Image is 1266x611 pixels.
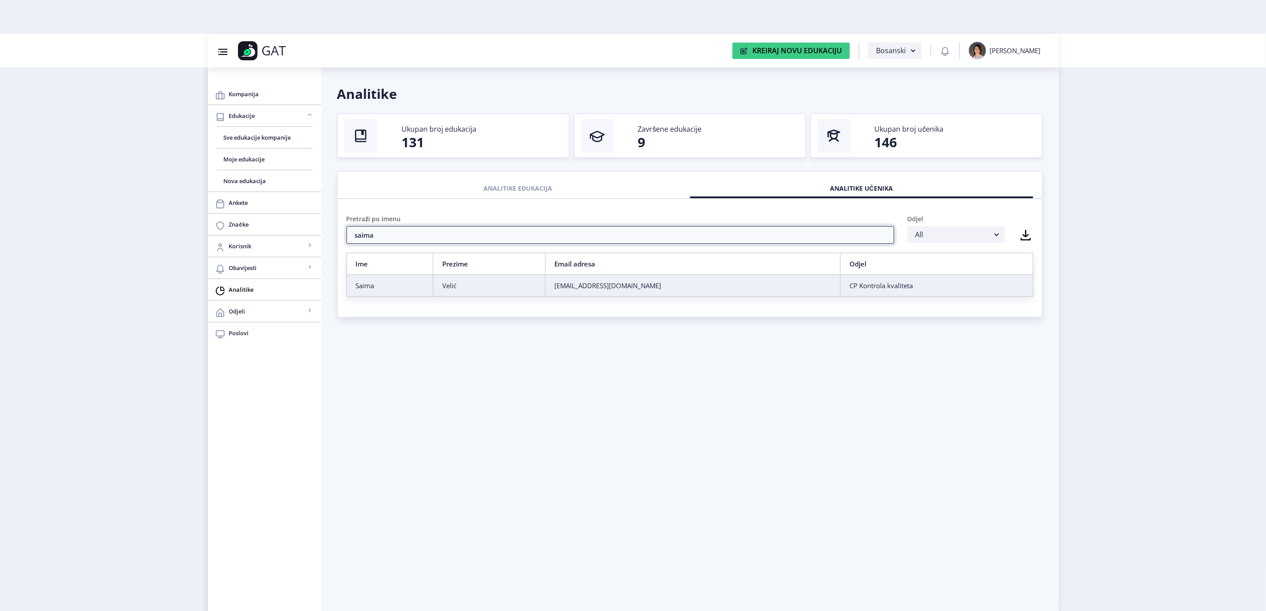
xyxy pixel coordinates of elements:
div: 131 [401,138,571,147]
a: GAT [238,41,343,60]
div: Ukupan broj edukacija [401,125,571,133]
a: Moje edukacije [217,149,312,170]
h1: Analitike [337,83,1043,105]
span: Analitike [229,284,314,295]
a: Odjel [849,259,866,268]
a: Edukacije [208,105,321,126]
a: Analitike [208,279,321,300]
span: Obavijesti [229,262,305,273]
span: Kompanija [229,89,314,99]
div: Pretraži po imenu [347,215,894,226]
span: Poslovi [229,328,314,338]
a: Korisnik [208,235,321,257]
img: thumbnail [344,119,377,153]
input: Pretražite korisnike [347,226,894,244]
a: Ime [356,259,368,268]
div: Ukupan broj učenika [875,125,1044,133]
div: ANALITIKE EDUKACIJA [353,179,683,198]
img: create-new-education-icon.svg [740,47,748,55]
a: Obavijesti [208,257,321,278]
a: Odjeli [208,301,321,322]
div: 146 [875,138,1044,147]
div: [EMAIL_ADDRESS][DOMAIN_NAME] [554,281,831,290]
span: Sve edukacije kompanije [224,132,305,143]
span: Odjeli [229,306,305,317]
a: Nova edukacija [217,170,312,192]
div: Završene edukacije [638,125,808,133]
span: Moje edukacije [224,154,305,164]
div: Saima [356,281,425,290]
p: GAT [262,46,286,55]
a: Kompanija [208,83,321,105]
span: Edukacije [229,110,305,121]
div: Odjel [908,215,1005,226]
span: Ankete [229,197,314,208]
div: CP Kontrola kvaliteta [849,281,1024,290]
span: Nova edukacija [224,176,305,186]
span: Korisnik [229,241,305,251]
a: Značke [208,214,321,235]
img: thumbnail [581,119,614,153]
div: ANALITIKE UČENIKA [697,179,1027,198]
span: Značke [229,219,314,230]
div: [PERSON_NAME] [990,46,1041,55]
a: Email adresa [554,259,595,268]
a: Sve edukacije kompanije [217,127,312,148]
div: Velić [442,281,536,290]
a: Poslovi [208,322,321,344]
a: Prezime [442,259,468,268]
nb-icon: Preuzmite kao CSV [1018,226,1033,241]
a: Ankete [208,192,321,213]
img: thumbnail [818,119,850,153]
div: 9 [638,138,808,147]
button: Kreiraj Novu Edukaciju [732,43,850,59]
button: All [908,226,1005,243]
button: Bosanski [868,42,921,59]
